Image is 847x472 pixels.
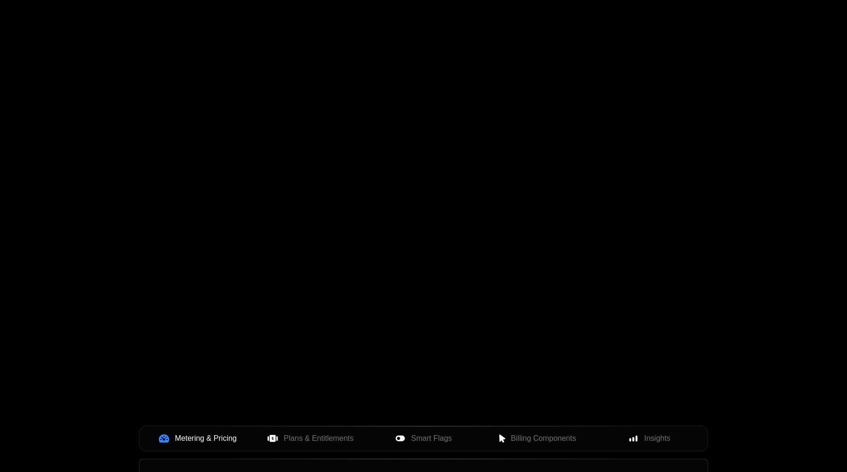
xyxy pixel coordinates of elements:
[284,433,354,444] span: Plans & Entitlements
[511,433,576,444] span: Billing Components
[593,428,706,449] button: Insights
[175,433,237,444] span: Metering & Pricing
[254,428,367,449] button: Plans & Entitlements
[141,428,254,449] button: Metering & Pricing
[411,433,452,444] span: Smart Flags
[644,433,670,444] span: Insights
[367,428,480,449] button: Smart Flags
[480,428,593,449] button: Billing Components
